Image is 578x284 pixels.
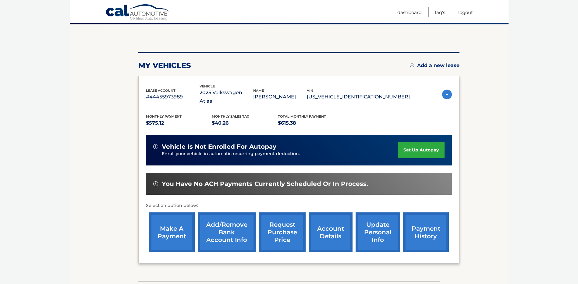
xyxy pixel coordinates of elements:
a: set up autopay [398,142,444,158]
img: accordion-active.svg [442,90,452,99]
span: vehicle is not enrolled for autopay [162,143,276,151]
a: Cal Automotive [105,4,169,22]
a: payment history [403,212,449,252]
h2: my vehicles [138,61,191,70]
p: #44455973989 [146,93,200,101]
p: $615.38 [278,119,344,127]
span: You have no ACH payments currently scheduled or in process. [162,180,368,188]
p: [US_VEHICLE_IDENTIFICATION_NUMBER] [307,93,410,101]
a: Add a new lease [410,62,459,69]
span: Monthly sales Tax [212,114,249,119]
p: [PERSON_NAME] [253,93,307,101]
a: update personal info [356,212,400,252]
span: Monthly Payment [146,114,182,119]
a: Dashboard [397,7,422,17]
p: $575.12 [146,119,212,127]
span: Total Monthly Payment [278,114,326,119]
img: add.svg [410,63,414,67]
span: name [253,88,264,93]
a: FAQ's [435,7,445,17]
span: lease account [146,88,176,93]
a: Logout [458,7,473,17]
p: 2025 Volkswagen Atlas [200,88,253,105]
p: Enroll your vehicle in automatic recurring payment deduction. [162,151,398,157]
span: vehicle [200,84,215,88]
a: request purchase price [259,212,306,252]
a: Add/Remove bank account info [198,212,256,252]
a: account details [309,212,353,252]
p: Select an option below: [146,202,452,209]
p: $40.26 [212,119,278,127]
span: vin [307,88,313,93]
img: alert-white.svg [153,181,158,186]
img: alert-white.svg [153,144,158,149]
a: make a payment [149,212,195,252]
